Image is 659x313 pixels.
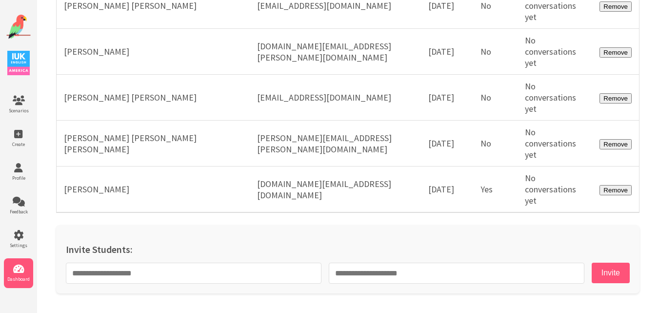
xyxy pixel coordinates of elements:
span: Scenarios [4,107,33,114]
td: [DATE] [421,121,473,167]
td: [DOMAIN_NAME][EMAIL_ADDRESS][DOMAIN_NAME] [250,167,421,213]
td: No [473,121,518,167]
img: IUK Logo [7,51,30,75]
td: No conversations yet [518,121,592,167]
h2: Invite Students: [66,243,630,255]
button: Remove [599,1,632,12]
td: [PERSON_NAME] [PERSON_NAME] [PERSON_NAME] [57,121,250,167]
td: [PERSON_NAME][EMAIL_ADDRESS][PERSON_NAME][DOMAIN_NAME] [250,121,421,167]
span: Dashboard [4,276,33,282]
span: Profile [4,175,33,181]
td: [DATE] [421,167,473,213]
td: No [473,29,518,75]
td: No conversations yet [518,75,592,121]
td: [DATE] [421,75,473,121]
td: [PERSON_NAME] [57,29,250,75]
img: Website Logo [6,15,31,39]
td: [PERSON_NAME] [57,167,250,213]
button: Invite [592,263,630,283]
button: Remove [599,139,632,149]
span: Create [4,141,33,147]
td: No conversations yet [518,29,592,75]
td: No conversations yet [518,167,592,213]
td: Yes [473,167,518,213]
span: Feedback [4,209,33,215]
td: No [473,75,518,121]
button: Remove [599,47,632,58]
td: [DATE] [421,29,473,75]
td: [PERSON_NAME] [PERSON_NAME] [57,75,250,121]
button: Remove [599,185,632,195]
button: Remove [599,93,632,104]
td: [DOMAIN_NAME][EMAIL_ADDRESS][PERSON_NAME][DOMAIN_NAME] [250,29,421,75]
td: [EMAIL_ADDRESS][DOMAIN_NAME] [250,75,421,121]
span: Settings [4,242,33,249]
